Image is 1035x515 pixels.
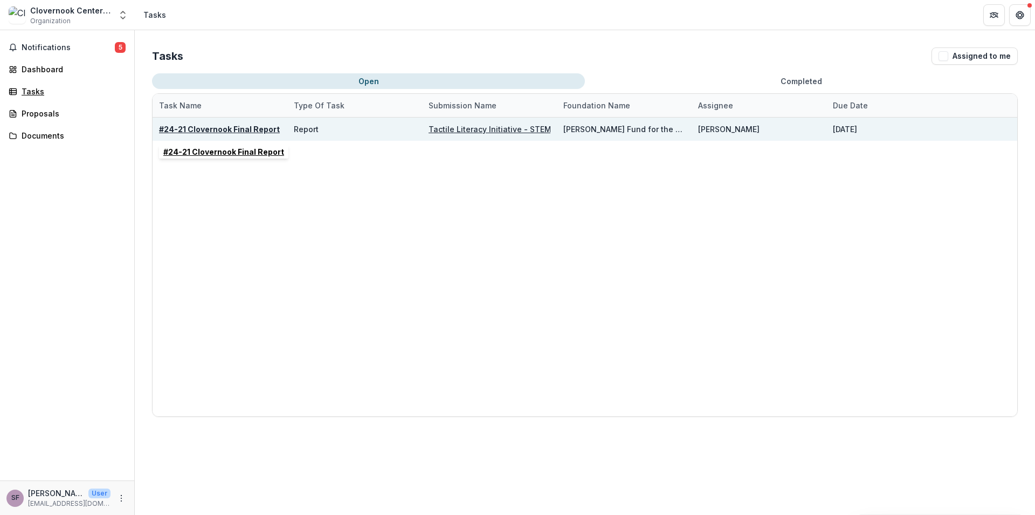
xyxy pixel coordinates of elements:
div: Submission Name [422,94,557,117]
span: Notifications [22,43,115,52]
div: Clovernook Center for the Blind and Visually Impaired [30,5,111,16]
button: Completed [585,73,1018,89]
div: Dashboard [22,64,121,75]
span: 5 [115,42,126,53]
div: Proposals [22,108,121,119]
div: Samuel Foulkes [11,495,19,502]
div: Due Date [826,94,961,117]
a: #24-21 Clovernook Final Report [159,125,280,134]
button: Open [152,73,585,89]
div: Type of Task [287,94,422,117]
p: [PERSON_NAME] [28,487,84,499]
div: Task Name [153,94,287,117]
a: Tactile Literacy Initiative - STEM Kits [429,125,568,134]
div: [DATE] [833,123,857,135]
div: Assignee [692,94,826,117]
div: Type of Task [287,100,351,111]
button: Get Help [1009,4,1031,26]
button: More [115,492,128,505]
div: Assignee [692,100,740,111]
div: Submission Name [422,100,503,111]
div: Foundation Name [557,94,692,117]
button: Open entity switcher [115,4,130,26]
p: User [88,489,111,498]
div: Due Date [826,100,874,111]
button: Partners [983,4,1005,26]
span: Organization [30,16,71,26]
button: Notifications5 [4,39,130,56]
a: Documents [4,127,130,145]
div: Task Name [153,100,208,111]
p: [EMAIL_ADDRESS][DOMAIN_NAME] [28,499,111,509]
img: Clovernook Center for the Blind and Visually Impaired [9,6,26,24]
div: Tasks [22,86,121,97]
a: Tasks [4,83,130,100]
div: Documents [22,130,121,141]
div: Tasks [143,9,166,20]
div: Report [294,123,319,135]
button: Assigned to me [931,47,1018,65]
div: [PERSON_NAME] Fund for the Blind [563,123,685,135]
nav: breadcrumb [139,7,170,23]
div: [PERSON_NAME] [698,123,760,135]
h2: Tasks [152,50,183,63]
div: Foundation Name [557,100,637,111]
a: Dashboard [4,60,130,78]
a: Proposals [4,105,130,122]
